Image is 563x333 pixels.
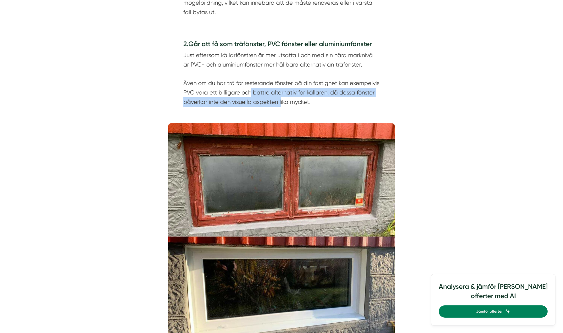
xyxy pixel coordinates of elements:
span: Jämför offerter [476,309,503,314]
h4: 2. [183,39,380,51]
p: Just eftersom källarfönstren är mer utsatta i och med sin nära marknivå är PVC- och aluminiumföns... [183,51,380,106]
a: Jämför offerter [439,305,548,318]
h4: Analysera & jämför [PERSON_NAME] offerter med AI [439,282,548,305]
strong: Går att få som träfönster, PVC fönster eller aluminiumfönster [188,40,372,48]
